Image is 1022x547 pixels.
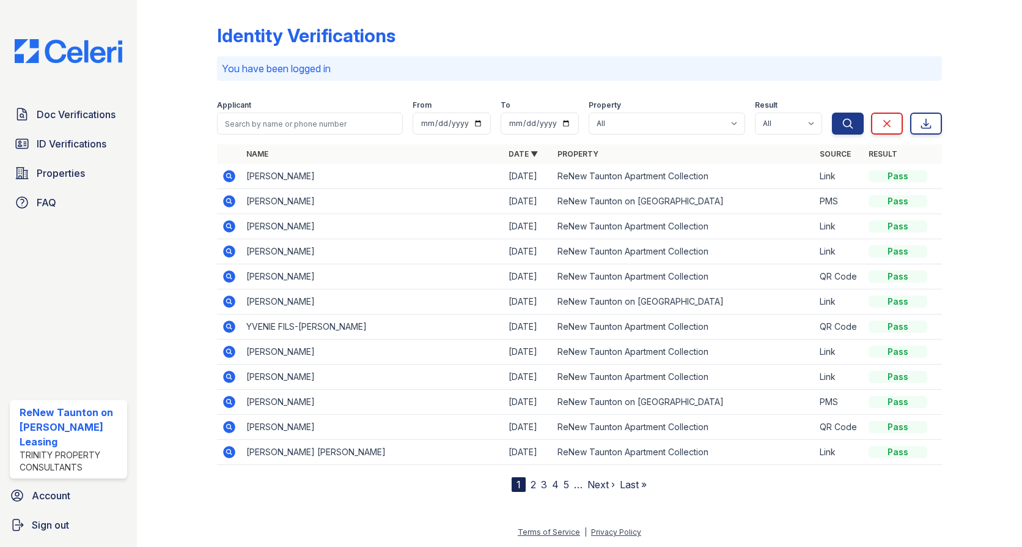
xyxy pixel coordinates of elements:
div: Pass [869,396,927,408]
td: [PERSON_NAME] [241,415,504,440]
div: Identity Verifications [217,24,395,47]
td: [PERSON_NAME] [241,365,504,390]
td: Link [815,289,864,314]
span: Doc Verifications [37,107,116,122]
td: ReNew Taunton on [GEOGRAPHIC_DATA] [553,289,815,314]
a: 2 [531,478,536,491]
td: ReNew Taunton Apartment Collection [553,415,815,440]
td: Link [815,365,864,390]
div: Pass [869,421,927,433]
a: Result [869,149,897,158]
td: [DATE] [504,314,553,340]
td: ReNew Taunton Apartment Collection [553,365,815,390]
span: ID Verifications [37,136,106,151]
td: [DATE] [504,440,553,465]
td: QR Code [815,415,864,440]
td: ReNew Taunton Apartment Collection [553,440,815,465]
label: To [501,100,510,110]
td: ReNew Taunton Apartment Collection [553,314,815,340]
iframe: chat widget [971,498,1010,535]
td: Link [815,214,864,239]
td: [DATE] [504,189,553,214]
a: FAQ [10,190,127,215]
div: Pass [869,446,927,458]
td: ReNew Taunton Apartment Collection [553,264,815,289]
div: | [584,527,587,537]
td: [PERSON_NAME] [241,214,504,239]
span: Account [32,488,70,503]
a: 3 [541,478,547,491]
img: CE_Logo_Blue-a8612792a0a2168367f1c8372b55b34899dd931a85d93a1a3d3e32e68fde9ad4.png [5,39,132,63]
td: [PERSON_NAME] [PERSON_NAME] [241,440,504,465]
td: [DATE] [504,289,553,314]
input: Search by name or phone number [217,113,403,135]
td: PMS [815,390,864,415]
div: Trinity Property Consultants [20,449,122,474]
label: Result [755,100,778,110]
a: Source [820,149,851,158]
td: ReNew Taunton Apartment Collection [553,239,815,264]
div: Pass [869,371,927,383]
span: Sign out [32,518,69,532]
label: Property [589,100,621,110]
div: Pass [869,245,927,258]
div: Pass [869,195,927,207]
div: 1 [512,477,526,492]
td: [PERSON_NAME] [241,189,504,214]
td: QR Code [815,314,864,340]
div: Pass [869,220,927,233]
td: [PERSON_NAME] [241,239,504,264]
td: YVENIE FILS-[PERSON_NAME] [241,314,504,340]
td: [DATE] [504,415,553,440]
td: [DATE] [504,164,553,189]
span: FAQ [37,195,56,210]
div: Pass [869,321,927,333]
div: Pass [869,170,927,182]
td: [PERSON_NAME] [241,390,504,415]
span: … [574,477,583,492]
a: Next › [587,478,615,491]
td: ReNew Taunton Apartment Collection [553,214,815,239]
label: From [413,100,432,110]
td: [DATE] [504,390,553,415]
td: Link [815,440,864,465]
a: Date ▼ [509,149,538,158]
a: 4 [552,478,559,491]
td: [PERSON_NAME] [241,289,504,314]
a: Properties [10,161,127,185]
td: [PERSON_NAME] [241,340,504,365]
div: ReNew Taunton on [PERSON_NAME] Leasing [20,405,122,449]
a: ID Verifications [10,132,127,156]
label: Applicant [217,100,251,110]
a: Doc Verifications [10,102,127,127]
div: Pass [869,270,927,283]
td: [DATE] [504,239,553,264]
a: Property [557,149,598,158]
a: Terms of Service [518,527,580,537]
a: Privacy Policy [591,527,641,537]
td: ReNew Taunton on [GEOGRAPHIC_DATA] [553,189,815,214]
span: Properties [37,166,85,180]
td: [DATE] [504,365,553,390]
td: QR Code [815,264,864,289]
a: Account [5,483,132,508]
td: ReNew Taunton Apartment Collection [553,340,815,365]
td: [DATE] [504,214,553,239]
a: Sign out [5,513,132,537]
a: Last » [620,478,647,491]
a: 5 [564,478,569,491]
a: Name [246,149,268,158]
td: Link [815,164,864,189]
div: Pass [869,346,927,358]
td: [PERSON_NAME] [241,264,504,289]
td: ReNew Taunton Apartment Collection [553,164,815,189]
td: ReNew Taunton on [GEOGRAPHIC_DATA] [553,390,815,415]
td: PMS [815,189,864,214]
td: [DATE] [504,264,553,289]
td: [DATE] [504,340,553,365]
div: Pass [869,296,927,308]
td: Link [815,239,864,264]
td: Link [815,340,864,365]
td: [PERSON_NAME] [241,164,504,189]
